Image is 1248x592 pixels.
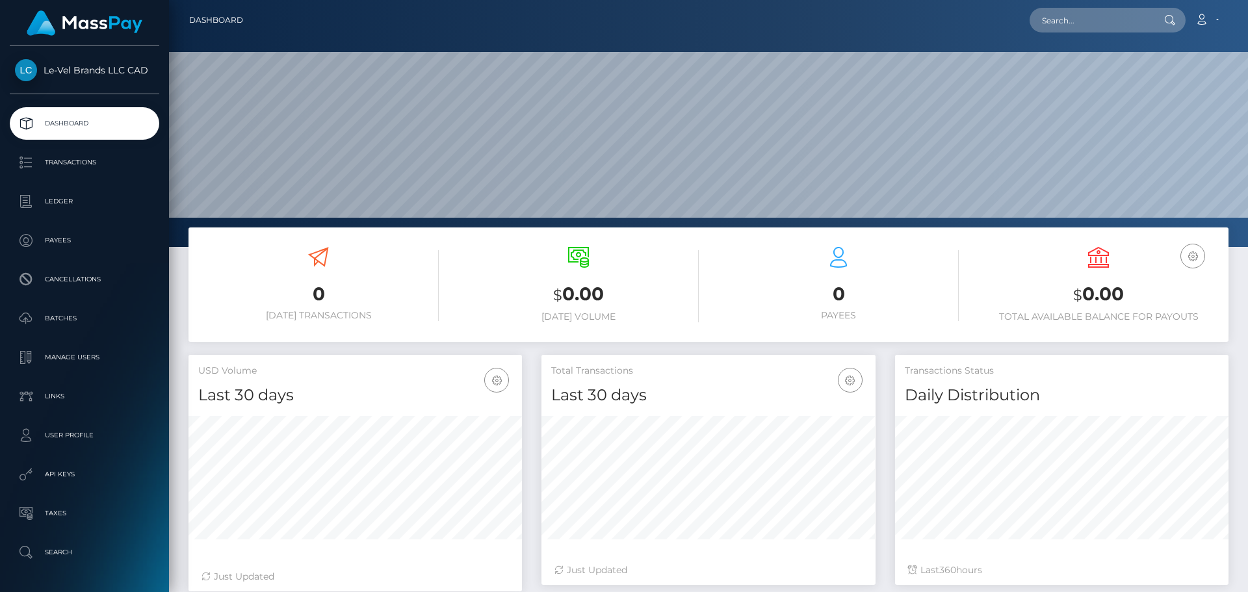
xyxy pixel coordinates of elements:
[10,380,159,413] a: Links
[198,310,439,321] h6: [DATE] Transactions
[27,10,142,36] img: MassPay Logo
[10,458,159,491] a: API Keys
[10,341,159,374] a: Manage Users
[10,146,159,179] a: Transactions
[15,348,154,367] p: Manage Users
[978,281,1219,308] h3: 0.00
[458,281,699,308] h3: 0.00
[201,570,509,584] div: Just Updated
[15,309,154,328] p: Batches
[198,365,512,378] h5: USD Volume
[189,6,243,34] a: Dashboard
[10,497,159,530] a: Taxes
[15,59,37,81] img: Le-Vel Brands LLC CAD
[718,310,959,321] h6: Payees
[10,185,159,218] a: Ledger
[1030,8,1152,32] input: Search...
[553,286,562,304] small: $
[198,384,512,407] h4: Last 30 days
[15,114,154,133] p: Dashboard
[15,231,154,250] p: Payees
[905,365,1219,378] h5: Transactions Status
[939,564,956,576] span: 360
[15,270,154,289] p: Cancellations
[15,387,154,406] p: Links
[15,465,154,484] p: API Keys
[458,311,699,322] h6: [DATE] Volume
[10,64,159,76] span: Le-Vel Brands LLC CAD
[10,263,159,296] a: Cancellations
[15,543,154,562] p: Search
[908,563,1215,577] div: Last hours
[10,419,159,452] a: User Profile
[551,384,865,407] h4: Last 30 days
[10,302,159,335] a: Batches
[15,153,154,172] p: Transactions
[718,281,959,307] h3: 0
[1073,286,1082,304] small: $
[554,563,862,577] div: Just Updated
[10,536,159,569] a: Search
[10,224,159,257] a: Payees
[905,384,1219,407] h4: Daily Distribution
[10,107,159,140] a: Dashboard
[15,426,154,445] p: User Profile
[15,504,154,523] p: Taxes
[551,365,865,378] h5: Total Transactions
[198,281,439,307] h3: 0
[15,192,154,211] p: Ledger
[978,311,1219,322] h6: Total Available Balance for Payouts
